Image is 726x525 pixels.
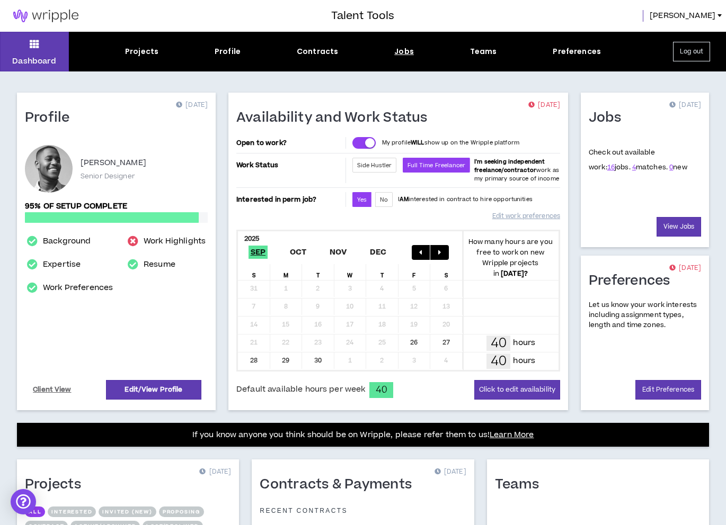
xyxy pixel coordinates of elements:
[607,162,631,172] span: jobs.
[331,8,394,24] h3: Talent Tools
[380,196,388,204] span: No
[635,380,701,400] a: Edit Preferences
[236,192,343,207] p: Interested in perm job?
[399,264,431,280] div: F
[632,162,668,172] span: matches.
[176,100,208,111] p: [DATE]
[25,201,208,212] p: 95% of setup complete
[159,506,204,517] button: Proposing
[260,476,420,493] h1: Contracts & Payments
[302,264,334,280] div: T
[236,110,436,126] h1: Availability and Work Status
[236,139,343,147] p: Open to work?
[368,246,389,259] span: Dec
[270,264,303,280] div: M
[474,158,559,183] span: work as my primary source of income
[260,506,348,515] p: Recent Contracts
[31,381,73,399] a: Client View
[99,506,156,517] button: Invited (new)
[589,273,678,289] h1: Preferences
[400,195,408,203] strong: AM
[632,162,636,172] a: 4
[470,46,497,57] div: Teams
[430,264,463,280] div: S
[357,196,367,204] span: Yes
[669,100,701,111] p: [DATE]
[490,429,534,440] a: Learn More
[106,380,201,400] a: Edit/View Profile
[199,467,231,477] p: [DATE]
[673,42,710,61] button: Log out
[215,46,241,57] div: Profile
[382,139,519,147] p: My profile show up on the Wripple platform
[192,429,534,441] p: If you know anyone you think should be on Wripple, please refer them to us!
[297,46,338,57] div: Contracts
[607,162,615,172] a: 16
[249,246,268,259] span: Sep
[474,158,545,174] b: I'm seeking independent freelance/contractor
[366,264,399,280] div: T
[394,46,414,57] div: Jobs
[463,237,559,279] p: How many hours are you free to work on new Wripple projects in
[513,355,535,367] p: hours
[81,157,146,169] p: [PERSON_NAME]
[669,162,687,172] span: new
[589,148,687,172] p: Check out available work:
[357,161,392,169] span: Side Hustler
[553,46,601,57] div: Preferences
[236,158,343,173] p: Work Status
[495,476,547,493] h1: Teams
[125,46,158,57] div: Projects
[12,56,56,67] p: Dashboard
[657,217,701,237] a: View Jobs
[492,207,560,225] a: Edit work preferences
[43,235,91,248] a: Background
[25,110,78,126] h1: Profile
[669,263,701,274] p: [DATE]
[334,264,367,280] div: W
[81,171,135,181] p: Senior Designer
[238,264,270,280] div: S
[589,300,701,331] p: Let us know your work interests including assignment types, length and time zones.
[25,476,89,493] h1: Projects
[528,100,560,111] p: [DATE]
[650,10,715,22] span: [PERSON_NAME]
[398,195,533,204] p: I interested in contract to hire opportunities
[327,246,349,259] span: Nov
[501,269,528,278] b: [DATE] ?
[25,145,73,193] div: Neil M.
[513,337,535,349] p: hours
[589,110,629,126] h1: Jobs
[43,258,81,271] a: Expertise
[144,258,175,271] a: Resume
[144,235,206,248] a: Work Highlights
[11,489,36,514] div: Open Intercom Messenger
[411,139,424,147] strong: WILL
[236,384,365,395] span: Default available hours per week
[669,162,673,172] a: 0
[474,380,560,400] button: Click to edit availability
[435,467,466,477] p: [DATE]
[48,506,96,517] button: Interested
[43,282,113,294] a: Work Preferences
[244,234,260,243] b: 2025
[288,246,309,259] span: Oct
